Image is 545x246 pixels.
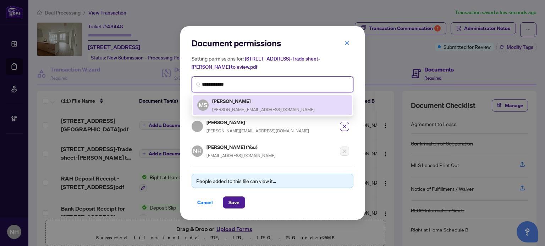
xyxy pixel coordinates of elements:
span: Cancel [197,197,213,208]
span: [STREET_ADDRESS]-Trade sheet-[PERSON_NAME] to eview.pdf [192,56,320,70]
h2: Document permissions [192,38,353,49]
span: People with access: [192,98,353,106]
h5: [PERSON_NAME] (You) [207,143,276,151]
div: People added to this file can view it... [196,177,349,185]
span: [EMAIL_ADDRESS][DOMAIN_NAME] [207,153,276,158]
button: Open asap [517,221,538,242]
span: Save [229,197,240,208]
span: close [342,124,347,129]
img: search_icon [196,82,200,87]
button: Cancel [192,196,219,208]
span: close [345,40,349,45]
h5: [PERSON_NAME] [207,118,309,126]
h5: Setting permissions for: [192,55,353,71]
button: Save [223,196,245,208]
span: NH [193,147,202,156]
span: [PERSON_NAME][EMAIL_ADDRESS][DOMAIN_NAME] [207,128,309,133]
